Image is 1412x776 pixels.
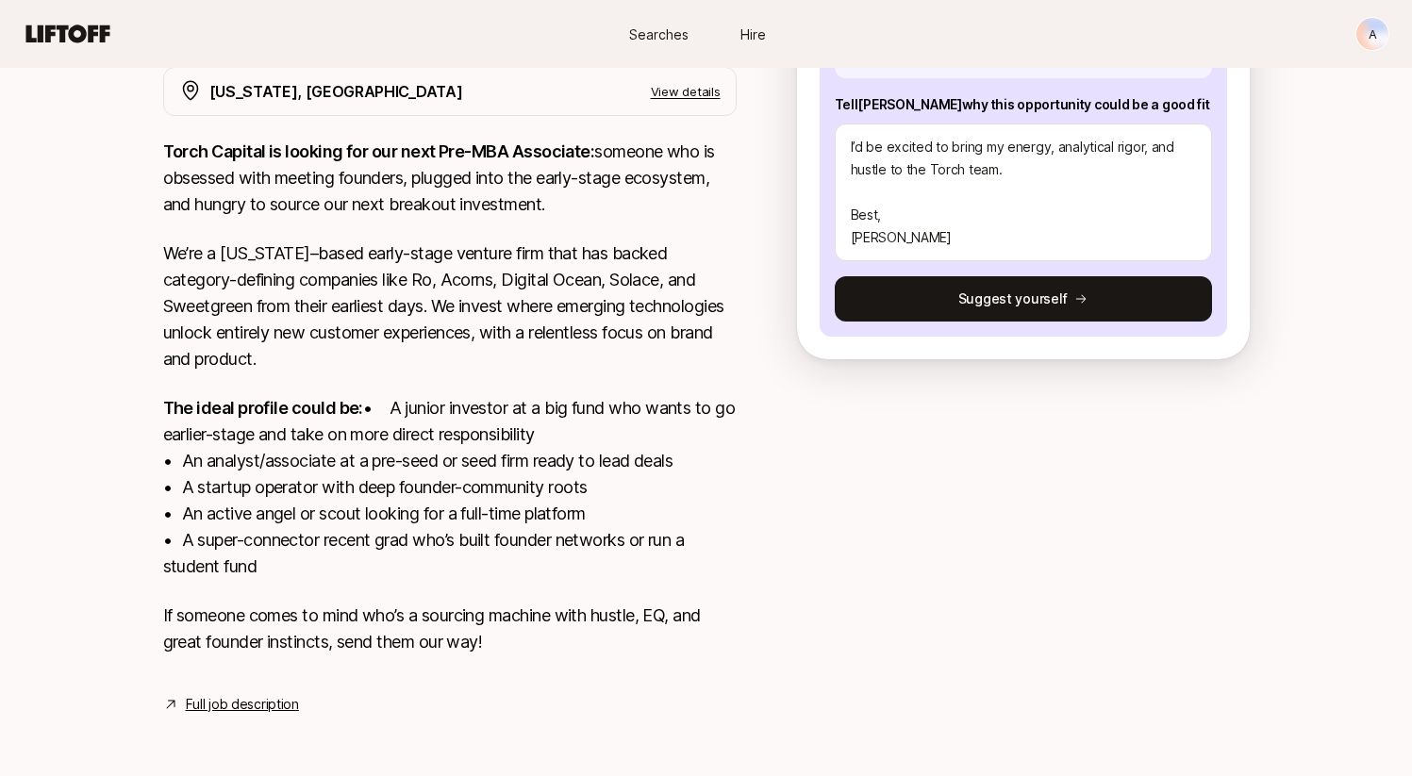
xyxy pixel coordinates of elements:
button: Suggest yourself [835,276,1212,322]
strong: Torch Capital is looking for our next Pre-MBA Associate: [163,141,595,161]
p: We’re a [US_STATE]–based early-stage venture firm that has backed category-defining companies lik... [163,240,737,372]
button: A [1355,17,1389,51]
textarea: Hi [PERSON_NAME], I’m very interested in the Pre-MBA Associate role at Torch Capital. My backgrou... [835,124,1212,261]
a: Hire [706,17,801,52]
p: someone who is obsessed with meeting founders, plugged into the early-stage ecosystem, and hungry... [163,139,737,218]
p: View details [651,82,721,101]
span: Hire [740,25,766,44]
p: • A junior investor at a big fund who wants to go earlier-stage and take on more direct responsib... [163,395,737,580]
p: If someone comes to mind who’s a sourcing machine with hustle, EQ, and great founder instincts, s... [163,603,737,655]
strong: The ideal profile could be: [163,398,363,418]
p: A [1369,23,1377,45]
p: [US_STATE], [GEOGRAPHIC_DATA] [209,79,463,104]
p: Tell [PERSON_NAME] why this opportunity could be a good fit [835,93,1212,116]
a: Searches [612,17,706,52]
a: Full job description [186,693,299,716]
span: Searches [629,25,689,44]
